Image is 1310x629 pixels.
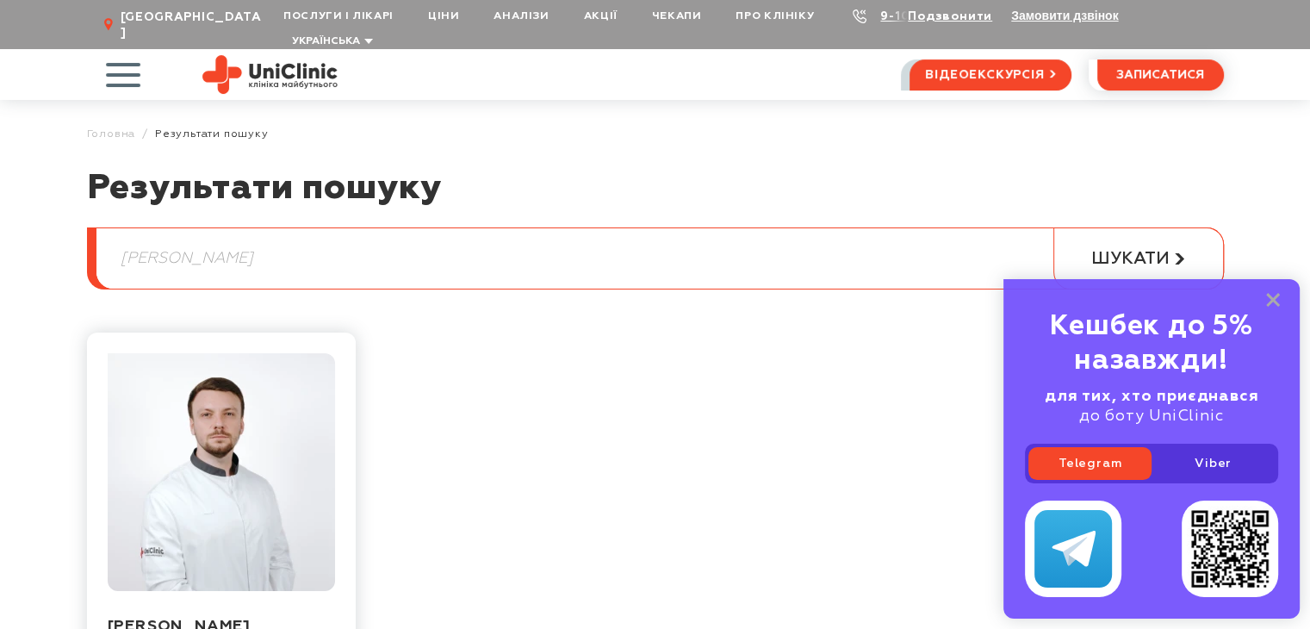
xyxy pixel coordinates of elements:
[1053,227,1224,290] button: шукати
[155,128,269,140] span: Результати пошуку
[1025,387,1278,427] div: до боту UniClinic
[1011,9,1118,22] button: Замовити дзвінок
[910,59,1071,90] a: відеоекскурсія
[1028,447,1152,480] a: Telegram
[1152,447,1275,480] a: Viber
[1091,248,1170,270] span: шукати
[288,35,373,48] button: Українська
[1025,309,1278,378] div: Кешбек до 5% назавжди!
[87,167,1224,227] h1: Результати пошуку
[908,10,992,22] a: Подзвонити
[925,60,1044,90] span: відеоекскурсія
[1116,69,1204,81] span: записатися
[108,353,335,591] img: Скороход Денис Олександрович
[202,55,338,94] img: Uniclinic
[1097,59,1224,90] button: записатися
[87,128,136,140] a: Головна
[1045,389,1258,404] b: для тих, хто приєднався
[120,9,266,40] span: [GEOGRAPHIC_DATA]
[880,10,918,22] a: 9-103
[292,36,360,47] span: Українська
